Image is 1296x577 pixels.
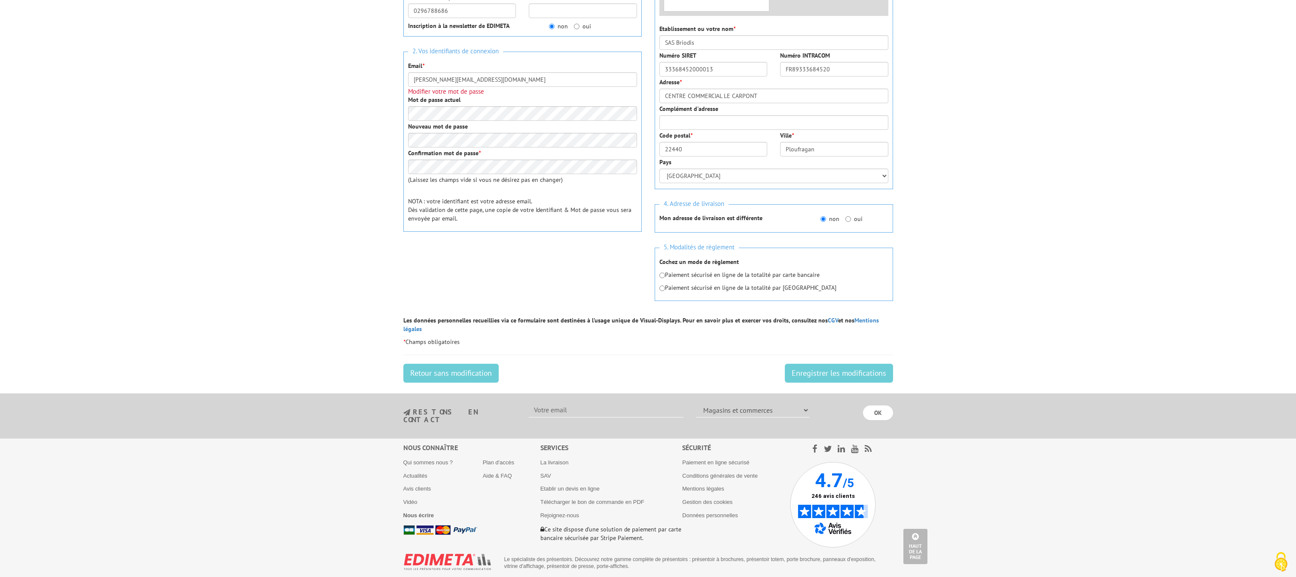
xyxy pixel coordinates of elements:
[408,122,468,131] label: Nouveau mot de passe
[903,529,927,564] a: Haut de la page
[403,443,540,453] div: Nous connaître
[540,499,644,505] a: Télécharger le bon de commande en PDF
[682,443,790,453] div: Sécurité
[529,403,683,417] input: Votre email
[659,158,671,166] label: Pays
[408,22,509,30] strong: Inscription à la newsletter de EDIMETA
[403,459,453,466] a: Qui sommes nous ?
[540,512,579,519] a: Rejoignez-nous
[785,364,893,383] input: Enregistrer les modifications
[408,149,481,157] label: Confirmation mot de passe
[820,215,839,223] label: non
[780,131,794,140] label: Ville
[408,197,637,223] p: NOTA : votre identifiant est votre adresse email. Dès validation de cette page, une copie de votr...
[574,22,591,31] label: oui
[403,512,434,519] a: Nous écrire
[403,338,893,346] p: Champs obligatoires
[863,405,893,420] input: OK
[403,485,431,492] a: Avis clients
[659,198,729,210] span: 4. Adresse de livraison
[780,51,830,60] label: Numéro INTRACOM
[408,87,484,95] span: Modifier votre mot de passe
[403,364,499,383] a: Retour sans modification
[659,104,718,113] label: Complément d'adresse
[549,24,555,29] input: non
[540,443,683,453] div: Services
[403,409,410,416] img: newsletter.jpg
[659,25,735,33] label: Etablissement ou votre nom
[659,78,682,86] label: Adresse
[483,473,512,479] a: Aide & FAQ
[408,61,424,70] label: Email
[483,459,514,466] a: Plan d'accès
[574,24,579,29] input: oui
[845,215,863,223] label: oui
[408,175,637,184] p: (Laissez les champs vide si vous ne désirez pas en changer)
[828,316,838,324] a: CGV
[403,316,879,333] a: Mentions légales
[403,247,534,280] iframe: reCAPTCHA
[659,131,692,140] label: Code postal
[549,22,568,31] label: non
[659,51,696,60] label: Numéro SIRET
[408,46,503,57] span: 2. Vos identifiants de connexion
[790,462,876,548] img: Avis Vérifiés - 4.7 sur 5 - 246 avis clients
[540,485,600,492] a: Etablir un devis en ligne
[682,499,732,505] a: Gestion des cookies
[1270,551,1292,573] img: Cookies (fenêtre modale)
[682,485,724,492] a: Mentions légales
[408,95,460,104] label: Mot de passe actuel
[659,270,888,279] p: Paiement sécurisé en ligne de la totalité par carte bancaire
[659,214,762,222] strong: Mon adresse de livraison est différente
[682,512,738,519] a: Données personnelles
[682,473,758,479] a: Conditions générales de vente
[820,216,826,222] input: non
[403,408,516,424] h3: restons en contact
[659,242,739,253] span: 5. Modalités de règlement
[540,525,683,542] p: Ce site dispose d’une solution de paiement par carte bancaire sécurisée par Stripe Paiement.
[845,216,851,222] input: oui
[659,283,888,292] p: Paiement sécurisé en ligne de la totalité par [GEOGRAPHIC_DATA]
[682,459,749,466] a: Paiement en ligne sécurisé
[504,556,887,570] p: Le spécialiste des présentoirs. Découvrez notre gamme complète de présentoirs : présentoir à broc...
[403,316,879,333] strong: Les données personnelles recueillies via ce formulaire sont destinées à l’usage unique de Visual-...
[540,473,551,479] a: SAV
[1266,548,1296,577] button: Cookies (fenêtre modale)
[403,473,427,479] a: Actualités
[540,459,569,466] a: La livraison
[403,499,418,505] a: Vidéo
[659,258,739,266] strong: Cochez un mode de règlement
